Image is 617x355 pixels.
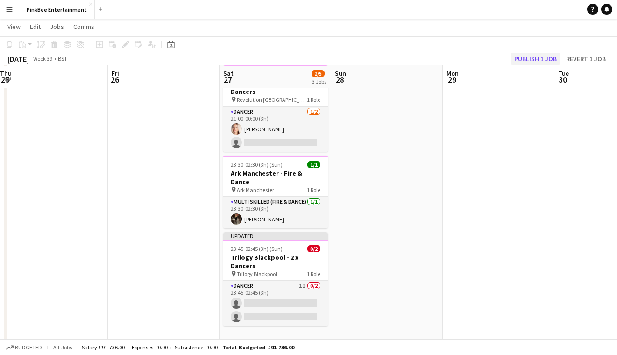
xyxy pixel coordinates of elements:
[511,53,560,65] button: Publish 1 job
[82,344,294,351] div: Salary £91 736.00 + Expenses £0.00 + Subsistence £0.00 =
[307,161,320,168] span: 1/1
[307,245,320,252] span: 0/2
[307,186,320,193] span: 1 Role
[7,54,29,64] div: [DATE]
[223,106,328,152] app-card-role: Dancer1/221:00-00:00 (3h)[PERSON_NAME]
[223,197,328,228] app-card-role: Multi Skilled (Fire & Dance)1/123:30-02:30 (3h)[PERSON_NAME]
[19,0,95,19] button: PinkBee Entertainment
[51,344,74,351] span: All jobs
[223,232,328,240] div: Updated
[5,342,43,353] button: Budgeted
[31,55,54,62] span: Week 39
[335,69,346,78] span: Sun
[237,270,277,277] span: Trilogy Blackpool
[231,161,283,168] span: 23:30-02:30 (3h) (Sun)
[112,69,119,78] span: Fri
[558,69,569,78] span: Tue
[4,21,24,33] a: View
[70,21,98,33] a: Comms
[222,344,294,351] span: Total Budgeted £91 736.00
[26,21,44,33] a: Edit
[222,74,234,85] span: 27
[312,78,326,85] div: 3 Jobs
[237,96,307,103] span: Revolution [GEOGRAPHIC_DATA]
[237,186,274,193] span: Ark Manchester
[223,169,328,186] h3: Ark Manchester - Fire & Dance
[223,156,328,228] app-job-card: 23:30-02:30 (3h) (Sun)1/1Ark Manchester - Fire & Dance Ark Manchester1 RoleMulti Skilled (Fire & ...
[307,270,320,277] span: 1 Role
[223,69,234,78] span: Sat
[110,74,119,85] span: 26
[557,74,569,85] span: 30
[223,232,328,326] app-job-card: Updated23:45-02:45 (3h) (Sun)0/2Trilogy Blackpool - 2 x Dancers Trilogy Blackpool1 RoleDancer1I0/...
[46,21,68,33] a: Jobs
[333,74,346,85] span: 28
[447,69,459,78] span: Mon
[445,74,459,85] span: 29
[50,22,64,31] span: Jobs
[223,65,328,152] app-job-card: 21:00-00:00 (3h) (Sun)1/2Revolution Newcastle - 2x Dancers Revolution [GEOGRAPHIC_DATA]1 RoleDanc...
[73,22,94,31] span: Comms
[312,70,325,77] span: 2/5
[307,96,320,103] span: 1 Role
[30,22,41,31] span: Edit
[223,253,328,270] h3: Trilogy Blackpool - 2 x Dancers
[7,22,21,31] span: View
[223,281,328,326] app-card-role: Dancer1I0/223:45-02:45 (3h)
[58,55,67,62] div: BST
[231,245,283,252] span: 23:45-02:45 (3h) (Sun)
[15,344,42,351] span: Budgeted
[562,53,610,65] button: Revert 1 job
